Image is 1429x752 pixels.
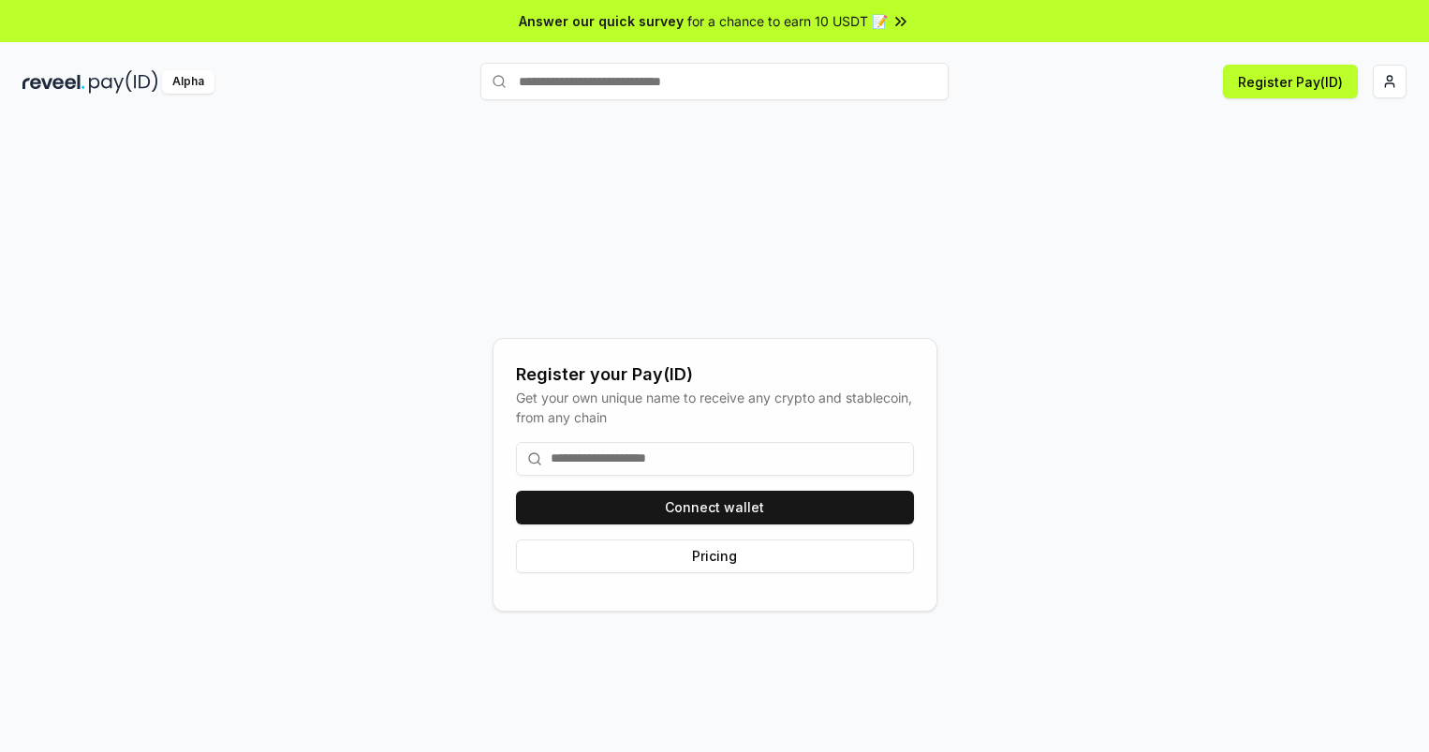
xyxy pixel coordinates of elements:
button: Pricing [516,539,914,573]
div: Get your own unique name to receive any crypto and stablecoin, from any chain [516,388,914,427]
img: reveel_dark [22,70,85,94]
div: Alpha [162,70,214,94]
span: for a chance to earn 10 USDT 📝 [687,11,888,31]
img: pay_id [89,70,158,94]
button: Register Pay(ID) [1223,65,1358,98]
div: Register your Pay(ID) [516,361,914,388]
span: Answer our quick survey [519,11,684,31]
button: Connect wallet [516,491,914,524]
